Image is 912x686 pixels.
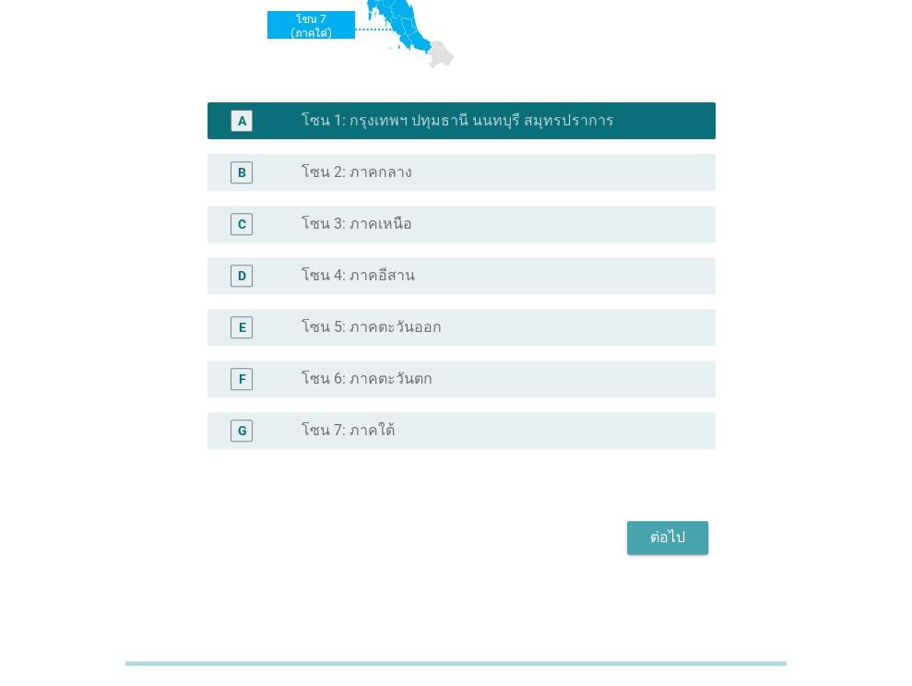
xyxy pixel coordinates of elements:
button: ต่อไป [627,521,708,554]
div: E [238,318,245,337]
div: F [238,370,245,389]
label: โซน 3: ภาคเหนือ [302,215,412,233]
label: โซน 6: ภาคตะวันตก [302,370,432,388]
label: โซน 7: ภาคใต้ [302,421,395,440]
label: โซน 4: ภาคอีสาน [302,266,415,285]
div: B [238,163,246,183]
div: D [238,266,246,286]
div: C [238,215,246,234]
label: โซน 5: ภาคตะวันออก [302,318,442,337]
div: ต่อไป [642,526,693,549]
label: โซน 1: กรุงเทพฯ ปทุมธานี นนทบุรี สมุทรปราการ [302,112,613,130]
div: A [238,112,246,131]
label: โซน 2: ภาคกลาง [302,163,412,182]
div: G [237,421,246,441]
